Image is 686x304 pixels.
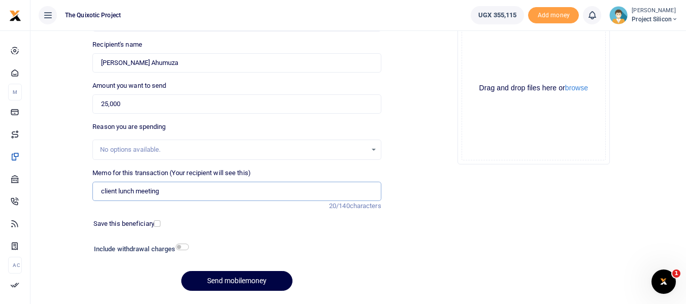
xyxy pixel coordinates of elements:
li: Toup your wallet [528,7,579,24]
iframe: Intercom live chat [651,269,676,294]
span: Add money [528,7,579,24]
h6: Include withdrawal charges [94,245,184,253]
img: logo-small [9,10,21,22]
label: Memo for this transaction (Your recipient will see this) [92,168,251,178]
div: No options available. [100,145,366,155]
span: characters [350,202,381,210]
span: Project Silicon [632,15,678,24]
a: Add money [528,11,579,18]
li: Wallet ballance [467,6,528,24]
button: Send mobilemoney [181,271,292,291]
label: Recipient's name [92,40,142,50]
div: File Uploader [458,12,610,164]
label: Reason you are spending [92,122,166,132]
span: 1 [672,269,680,278]
span: UGX 355,115 [478,10,516,20]
a: logo-small logo-large logo-large [9,11,21,19]
input: Enter extra information [92,182,381,201]
span: The Quixotic Project [61,11,125,20]
li: M [8,84,22,100]
a: UGX 355,115 [471,6,524,24]
li: Ac [8,257,22,274]
label: Amount you want to send [92,81,166,91]
label: Save this beneficiary [93,219,154,229]
input: UGX [92,94,381,114]
a: profile-user [PERSON_NAME] Project Silicon [609,6,678,24]
input: Loading name... [92,53,381,73]
button: browse [565,84,588,91]
div: Drag and drop files here or [462,83,605,93]
small: [PERSON_NAME] [632,7,678,15]
img: profile-user [609,6,628,24]
span: 20/140 [329,202,350,210]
